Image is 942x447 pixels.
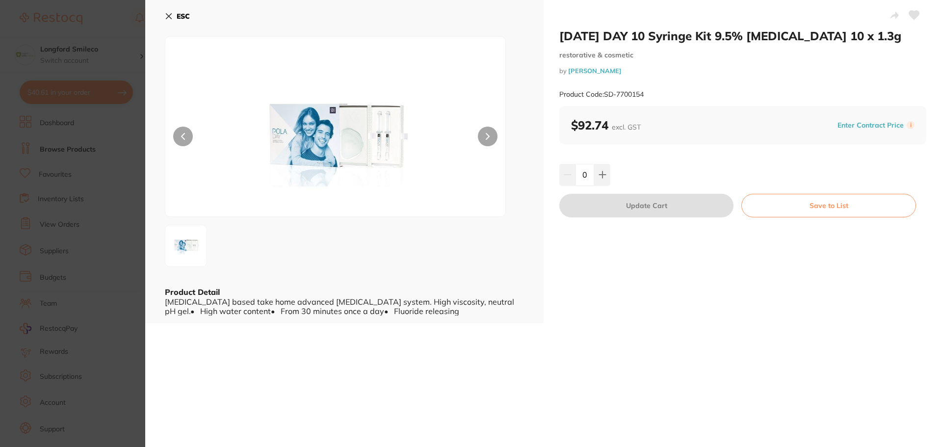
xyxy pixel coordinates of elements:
[559,194,733,217] button: Update Cart
[165,287,220,297] b: Product Detail
[907,121,915,129] label: i
[612,123,641,131] span: excl. GST
[835,121,907,130] button: Enter Contract Price
[568,67,622,75] a: [PERSON_NAME]
[177,12,190,21] b: ESC
[165,297,524,316] div: [MEDICAL_DATA] based take home advanced [MEDICAL_DATA] system. High viscosity, neutral pH gel.• H...
[168,228,204,263] img: NTQuanBn
[741,194,916,217] button: Save to List
[234,61,438,216] img: NTQuanBn
[571,118,641,132] b: $92.74
[165,8,190,25] button: ESC
[559,28,926,43] h2: [DATE] DAY 10 Syringe Kit 9.5% [MEDICAL_DATA] 10 x 1.3g
[559,67,926,75] small: by
[559,90,644,99] small: Product Code: SD-7700154
[559,51,926,59] small: restorative & cosmetic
